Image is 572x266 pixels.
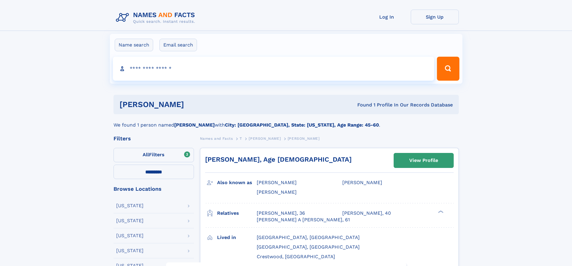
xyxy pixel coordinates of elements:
div: We found 1 person named with . [113,114,459,129]
label: Email search [159,39,197,51]
div: Browse Locations [113,186,194,192]
a: [PERSON_NAME], 40 [342,210,391,217]
h3: Lived in [217,232,257,243]
input: search input [113,57,434,81]
h3: Also known as [217,178,257,188]
span: [PERSON_NAME] [257,180,297,185]
span: T [240,136,242,141]
a: [PERSON_NAME], Age [DEMOGRAPHIC_DATA] [205,156,352,163]
a: [PERSON_NAME] [249,135,281,142]
button: Search Button [437,57,459,81]
div: [US_STATE] [116,248,144,253]
div: [US_STATE] [116,233,144,238]
div: Filters [113,136,194,141]
label: Filters [113,148,194,162]
div: [US_STATE] [116,203,144,208]
label: Name search [115,39,153,51]
span: [PERSON_NAME] [249,136,281,141]
a: Names and Facts [200,135,233,142]
span: All [143,152,149,157]
img: Logo Names and Facts [113,10,200,26]
span: [GEOGRAPHIC_DATA], [GEOGRAPHIC_DATA] [257,244,360,250]
h1: [PERSON_NAME] [120,101,271,108]
a: Log In [363,10,411,24]
a: [PERSON_NAME] A [PERSON_NAME], 61 [257,217,350,223]
div: [US_STATE] [116,218,144,223]
a: [PERSON_NAME], 36 [257,210,305,217]
span: [GEOGRAPHIC_DATA], [GEOGRAPHIC_DATA] [257,235,360,240]
span: Crestwood, [GEOGRAPHIC_DATA] [257,254,335,259]
span: [PERSON_NAME] [288,136,320,141]
div: View Profile [409,154,438,167]
b: City: [GEOGRAPHIC_DATA], State: [US_STATE], Age Range: 45-60 [225,122,379,128]
div: Found 1 Profile In Our Records Database [271,102,453,108]
b: [PERSON_NAME] [174,122,215,128]
a: View Profile [394,153,453,168]
span: [PERSON_NAME] [342,180,382,185]
span: [PERSON_NAME] [257,189,297,195]
h3: Relatives [217,208,257,218]
a: Sign Up [411,10,459,24]
a: T [240,135,242,142]
div: ❯ [437,210,444,214]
